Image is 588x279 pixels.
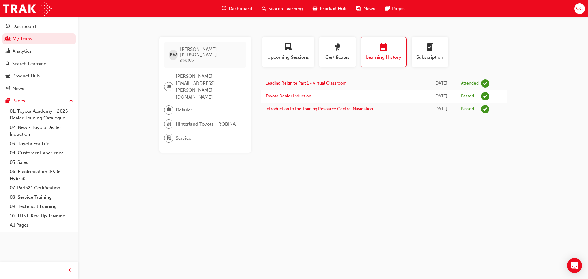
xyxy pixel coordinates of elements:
span: GC [576,5,583,12]
a: 10. TUNE Rev-Up Training [7,211,76,221]
a: guage-iconDashboard [217,2,257,15]
button: Pages [2,95,76,107]
span: up-icon [69,97,73,105]
a: car-iconProduct Hub [308,2,352,15]
span: news-icon [356,5,361,13]
button: Subscription [412,37,448,67]
div: Thu Aug 07 2025 11:26:38 GMT+1000 (Australian Eastern Standard Time) [430,106,452,113]
button: Learning History [361,37,407,67]
a: Leading Reignite Part 1 - Virtual Classroom [266,81,346,86]
span: car-icon [313,5,317,13]
a: All Pages [7,221,76,230]
span: Service [176,135,191,142]
div: Analytics [13,48,32,55]
a: Toyota Dealer Induction [266,93,311,99]
span: Subscription [416,54,444,61]
a: 05. Sales [7,158,76,167]
div: Search Learning [12,60,47,67]
a: 01. Toyota Academy - 2025 Dealer Training Catalogue [7,107,76,123]
div: Passed [461,93,474,99]
span: [PERSON_NAME] [PERSON_NAME] [180,47,241,58]
span: chart-icon [6,49,10,54]
span: news-icon [6,86,10,92]
button: Certificates [319,37,356,67]
span: News [364,5,375,12]
span: calendar-icon [380,43,387,52]
span: search-icon [262,5,266,13]
span: learningplan-icon [426,43,434,52]
span: briefcase-icon [167,106,171,114]
a: 09. Technical Training [7,202,76,211]
a: news-iconNews [352,2,380,15]
a: 03. Toyota For Life [7,139,76,149]
div: Open Intercom Messenger [567,258,582,273]
button: Upcoming Sessions [262,37,314,67]
span: Certificates [324,54,351,61]
span: learningRecordVerb_PASS-icon [481,92,489,100]
span: guage-icon [222,5,226,13]
div: Fri Aug 15 2025 10:30:00 GMT+1000 (Australian Eastern Standard Time) [430,80,452,87]
span: department-icon [167,134,171,142]
span: prev-icon [67,267,72,274]
div: Product Hub [13,73,40,80]
span: Pages [392,5,405,12]
img: Trak [3,2,52,16]
span: Detailer [176,107,192,114]
a: Introduction to the Training Resource Centre: Navigation [266,106,373,111]
a: 07. Parts21 Certification [7,183,76,193]
span: search-icon [6,61,10,67]
span: email-icon [167,83,171,91]
a: pages-iconPages [380,2,409,15]
span: car-icon [6,74,10,79]
span: Upcoming Sessions [267,54,310,61]
a: Dashboard [2,21,76,32]
span: 659977 [180,58,194,63]
div: News [13,85,24,92]
span: Dashboard [229,5,252,12]
a: Search Learning [2,58,76,70]
span: laptop-icon [285,43,292,52]
span: people-icon [6,36,10,42]
a: 04. Customer Experience [7,148,76,158]
div: Thu Aug 07 2025 12:42:41 GMT+1000 (Australian Eastern Standard Time) [430,93,452,100]
div: Pages [13,97,25,104]
div: Dashboard [13,23,36,30]
button: GC [574,3,585,14]
span: organisation-icon [167,120,171,128]
a: search-iconSearch Learning [257,2,308,15]
span: Product Hub [320,5,347,12]
span: pages-icon [6,98,10,104]
a: Product Hub [2,70,76,82]
a: 08. Service Training [7,193,76,202]
div: Attended [461,81,479,86]
span: learningRecordVerb_PASS-icon [481,105,489,113]
a: Analytics [2,46,76,57]
div: Passed [461,106,474,112]
span: [PERSON_NAME][EMAIL_ADDRESS][PERSON_NAME][DOMAIN_NAME] [176,73,241,100]
span: Search Learning [269,5,303,12]
button: DashboardMy TeamAnalyticsSearch LearningProduct HubNews [2,20,76,95]
span: BW [170,51,177,58]
a: 06. Electrification (EV & Hybrid) [7,167,76,183]
a: 02. New - Toyota Dealer Induction [7,123,76,139]
span: learningRecordVerb_ATTEND-icon [481,79,489,88]
a: News [2,83,76,94]
span: pages-icon [385,5,390,13]
span: Hinterland Toyota - ROBINA [176,121,236,128]
span: award-icon [334,43,341,52]
a: My Team [2,33,76,45]
span: guage-icon [6,24,10,29]
span: Learning History [366,54,402,61]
